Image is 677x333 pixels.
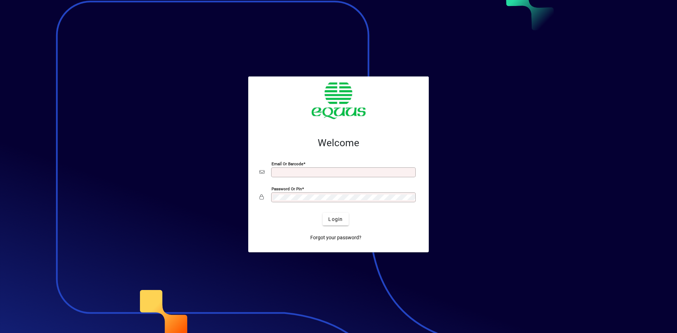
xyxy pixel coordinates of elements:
a: Forgot your password? [307,231,364,244]
span: Forgot your password? [310,234,361,241]
button: Login [323,213,348,226]
h2: Welcome [260,137,417,149]
mat-label: Password or Pin [272,186,302,191]
span: Login [328,216,343,223]
mat-label: Email or Barcode [272,161,303,166]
